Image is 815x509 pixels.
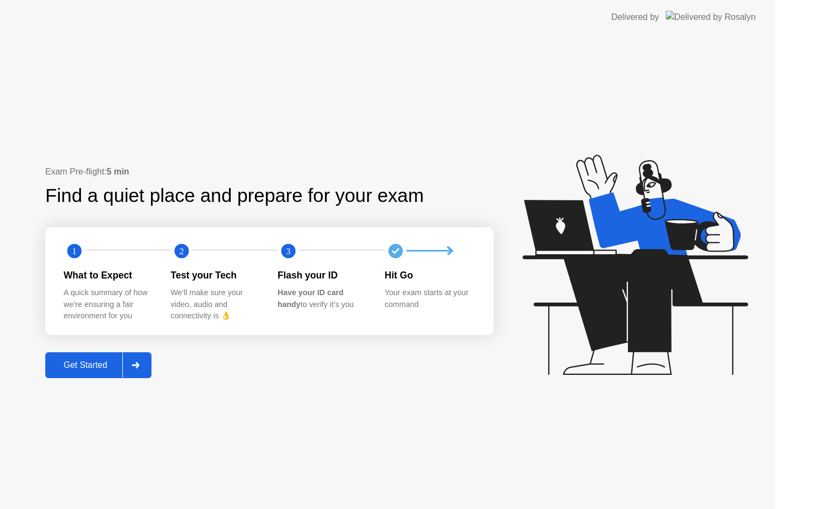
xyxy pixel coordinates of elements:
div: We’ll make sure your video, audio and connectivity is 👌 [171,287,261,322]
div: Your exam starts at your command [385,287,475,310]
div: Exam Pre-flight: [45,165,494,178]
img: Delivered by Rosalyn [666,11,756,23]
b: 5 min [107,167,129,176]
div: Flash your ID [278,268,368,282]
div: A quick summary of how we’re ensuring a fair environment for you [64,287,154,322]
div: Find a quiet place and prepare for your exam [45,182,425,210]
div: What to Expect [64,268,154,282]
div: Delivered by [611,11,659,24]
div: Hit Go [385,268,475,282]
div: Test your Tech [171,268,261,282]
text: 1 [72,246,77,256]
text: 2 [179,246,183,256]
div: to verify it’s you [278,287,368,310]
div: Get Started [49,360,122,370]
text: 3 [286,246,291,256]
button: Get Started [45,352,151,378]
b: Have your ID card handy [278,288,343,309]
